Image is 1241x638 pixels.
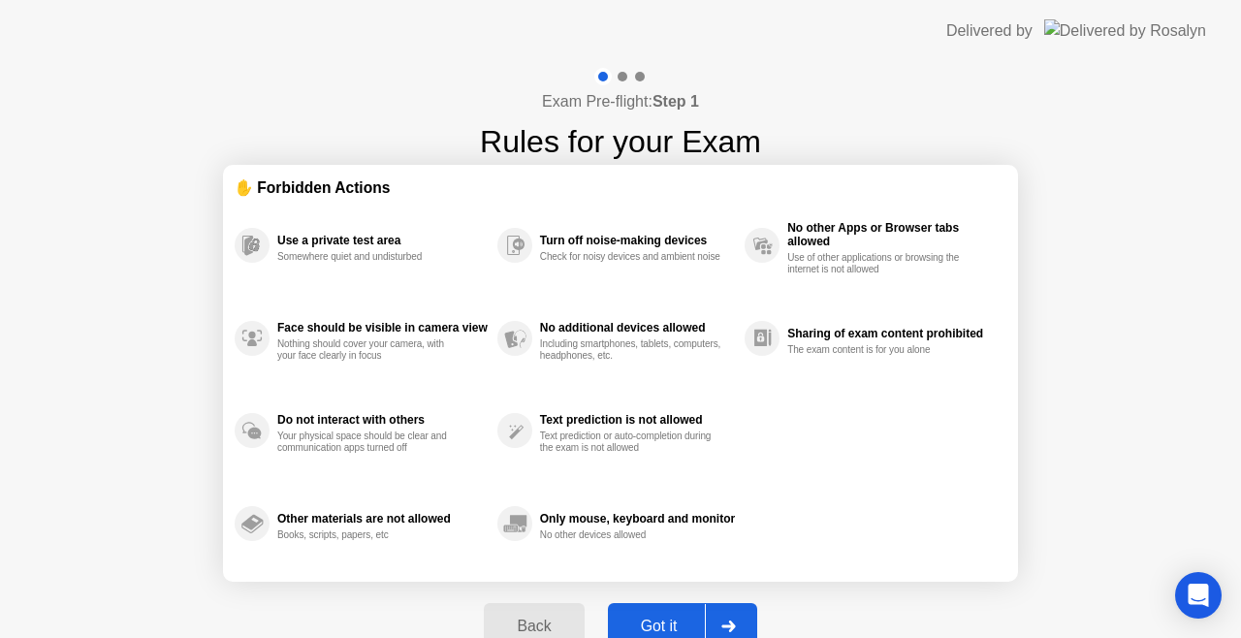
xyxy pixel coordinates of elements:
[542,90,699,113] h4: Exam Pre-flight:
[946,19,1033,43] div: Delivered by
[787,252,971,275] div: Use of other applications or browsing the internet is not allowed
[540,338,723,362] div: Including smartphones, tablets, computers, headphones, etc.
[614,618,705,635] div: Got it
[277,251,461,263] div: Somewhere quiet and undisturbed
[540,529,723,541] div: No other devices allowed
[277,431,461,454] div: Your physical space should be clear and communication apps turned off
[540,251,723,263] div: Check for noisy devices and ambient noise
[540,431,723,454] div: Text prediction or auto-completion during the exam is not allowed
[277,529,461,541] div: Books, scripts, papers, etc
[540,512,735,526] div: Only mouse, keyboard and monitor
[490,618,578,635] div: Back
[277,234,488,247] div: Use a private test area
[277,321,488,335] div: Face should be visible in camera view
[787,221,997,248] div: No other Apps or Browser tabs allowed
[540,413,735,427] div: Text prediction is not allowed
[787,344,971,356] div: The exam content is for you alone
[540,321,735,335] div: No additional devices allowed
[652,93,699,110] b: Step 1
[277,512,488,526] div: Other materials are not allowed
[277,413,488,427] div: Do not interact with others
[1175,572,1222,619] div: Open Intercom Messenger
[235,176,1006,199] div: ✋ Forbidden Actions
[1044,19,1206,42] img: Delivered by Rosalyn
[787,327,997,340] div: Sharing of exam content prohibited
[277,338,461,362] div: Nothing should cover your camera, with your face clearly in focus
[480,118,761,165] h1: Rules for your Exam
[540,234,735,247] div: Turn off noise-making devices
